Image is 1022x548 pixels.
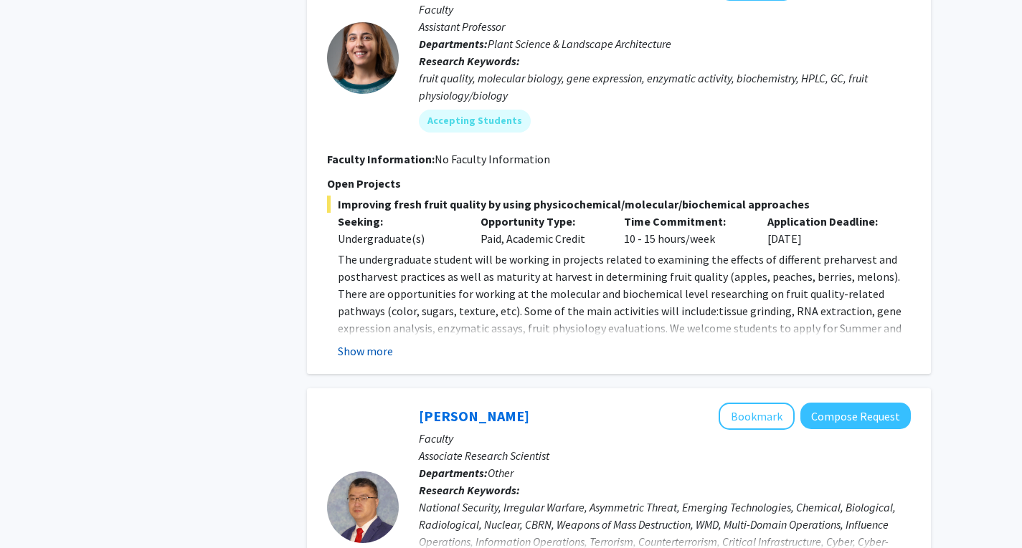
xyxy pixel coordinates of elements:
[11,484,61,537] iframe: Chat
[624,213,746,230] p: Time Commitment:
[800,403,911,429] button: Compose Request to Steve Sin
[327,196,911,213] span: Improving fresh fruit quality by using physicochemical/molecular/biochemical approaches
[419,110,531,133] mat-chip: Accepting Students
[481,213,602,230] p: Opportunity Type:
[719,403,795,430] button: Add Steve Sin to Bookmarks
[613,213,757,247] div: 10 - 15 hours/week
[327,175,911,192] p: Open Projects
[419,69,911,104] div: fruit quality, molecular biology, gene expression, enzymatic activity, biochemistry, HPLC, GC, fr...
[419,447,911,464] p: Associate Research Scientist
[338,230,460,247] div: Undergraduate(s)
[419,1,911,18] p: Faculty
[419,54,520,68] b: Research Keywords:
[419,483,520,497] b: Research Keywords:
[488,466,514,480] span: Other
[419,37,488,51] b: Departments:
[419,430,911,447] p: Faculty
[338,342,393,360] button: Show more
[419,18,911,35] p: Assistant Professor
[767,213,889,230] p: Application Deadline:
[488,37,671,51] span: Plant Science & Landscape Architecture
[338,252,902,370] span: The undergraduate student will be working in projects related to examining the effects of differe...
[338,213,460,230] p: Seeking:
[419,407,529,425] a: [PERSON_NAME]
[419,466,488,480] b: Departments:
[757,213,900,247] div: [DATE]
[327,152,435,166] b: Faculty Information:
[470,213,613,247] div: Paid, Academic Credit
[435,152,550,166] span: No Faculty Information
